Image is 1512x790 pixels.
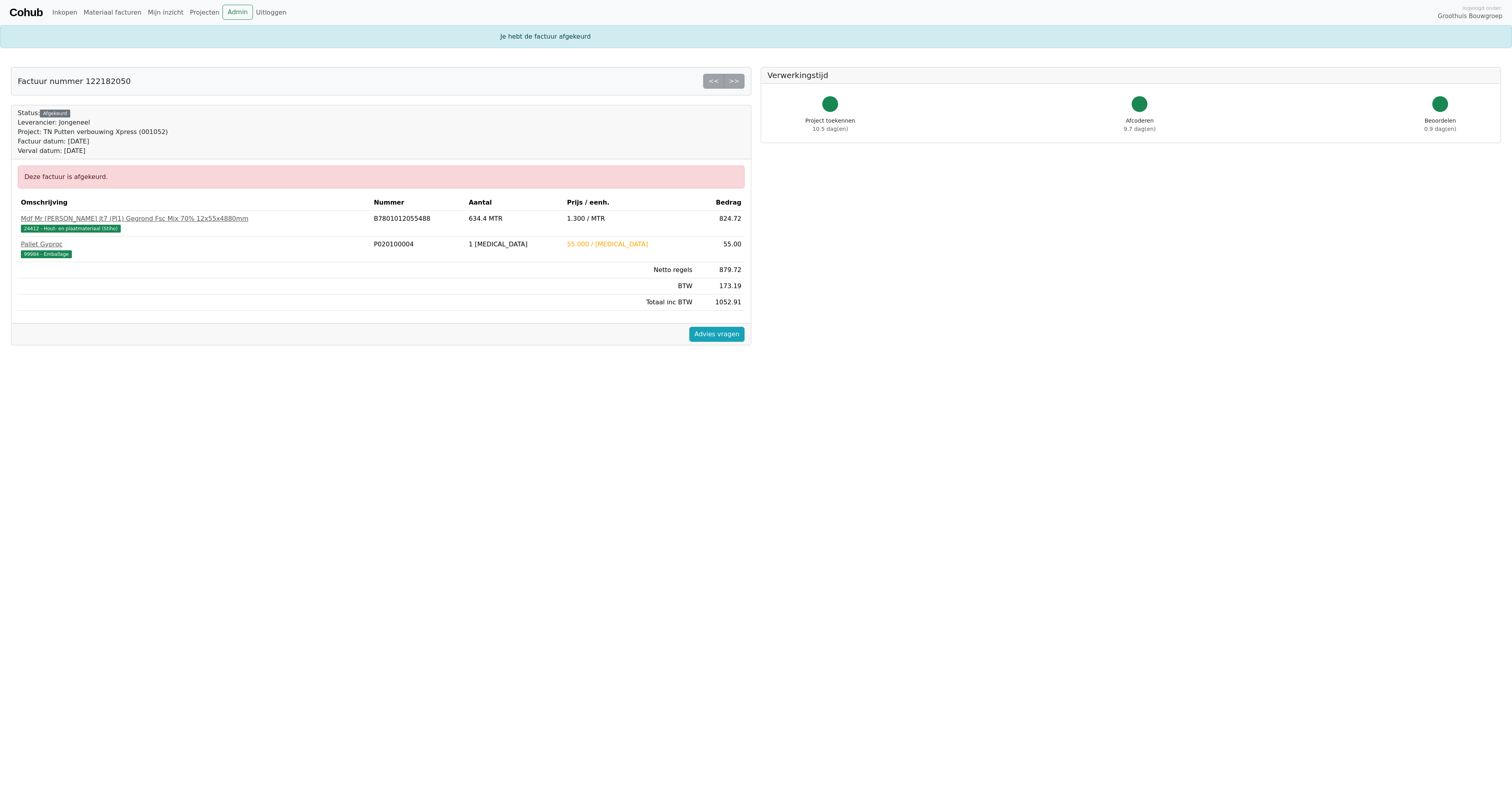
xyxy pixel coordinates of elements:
span: 0.9 dag(en) [1424,126,1456,132]
span: 9.7 dag(en) [1124,126,1156,132]
td: 879.72 [696,262,745,278]
div: Leverancier: Jongeneel [18,118,168,127]
div: Afcoderen [1124,117,1156,133]
th: Nummer [371,195,466,211]
div: 1.300 / MTR [567,214,692,224]
div: Project: TN Putten verbouwing Xpress (001052) [18,127,168,137]
td: P020100004 [371,237,466,262]
div: Verval datum: [DATE] [18,146,168,156]
span: Ingelogd onder: [1462,4,1503,12]
a: Mijn inzicht [145,5,187,20]
a: Projecten [187,5,223,20]
div: 55.000 / [MEDICAL_DATA] [567,240,692,249]
div: Beoordelen [1424,117,1456,133]
td: 1052.91 [696,294,745,311]
a: Admin [223,5,253,20]
a: Inkopen [49,5,80,20]
td: Netto regels [564,262,696,278]
div: 1 [MEDICAL_DATA] [469,240,561,249]
td: 55.00 [696,237,745,262]
div: Mdf Mr [PERSON_NAME] Jt7 (Pl1) Gegrond Fsc Mix 70% 12x55x4880mm [21,214,367,224]
td: Totaal inc BTW [564,294,696,311]
th: Omschrijving [18,195,371,211]
div: Afgekeurd [40,110,70,117]
a: Materiaal facturen [80,5,145,20]
th: Bedrag [696,195,745,211]
td: BTW [564,278,696,294]
span: 99984 - Emballage [21,250,72,258]
a: Uitloggen [253,5,290,20]
div: Deze factuur is afgekeurd. [18,166,745,188]
span: 24412 - Hout- en plaatmateriaal (Stiho) [21,225,121,233]
th: Prijs / eenh. [564,195,696,211]
h5: Factuur nummer 122182050 [18,76,131,86]
a: Advies vragen [689,327,745,342]
a: Cohub [9,3,43,22]
td: B7801012055488 [371,211,466,237]
span: Groothuis Bouwgroep [1438,12,1503,21]
th: Aantal [466,195,564,211]
div: Status: [18,108,168,156]
span: 10.5 dag(en) [812,126,848,132]
div: 634.4 MTR [469,214,561,224]
a: Pallet Gyproc99984 - Emballage [21,240,367,259]
a: Mdf Mr [PERSON_NAME] Jt7 (Pl1) Gegrond Fsc Mix 70% 12x55x4880mm24412 - Hout- en plaatmateriaal (S... [21,214,367,233]
td: 173.19 [696,278,745,294]
div: Je hebt de factuur afgekeurd [496,32,1016,41]
div: Project toekennen [805,117,855,133]
td: 824.72 [696,211,745,237]
div: Factuur datum: [DATE] [18,137,168,146]
div: Pallet Gyproc [21,240,367,249]
h5: Verwerkingstijd [767,71,1494,80]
